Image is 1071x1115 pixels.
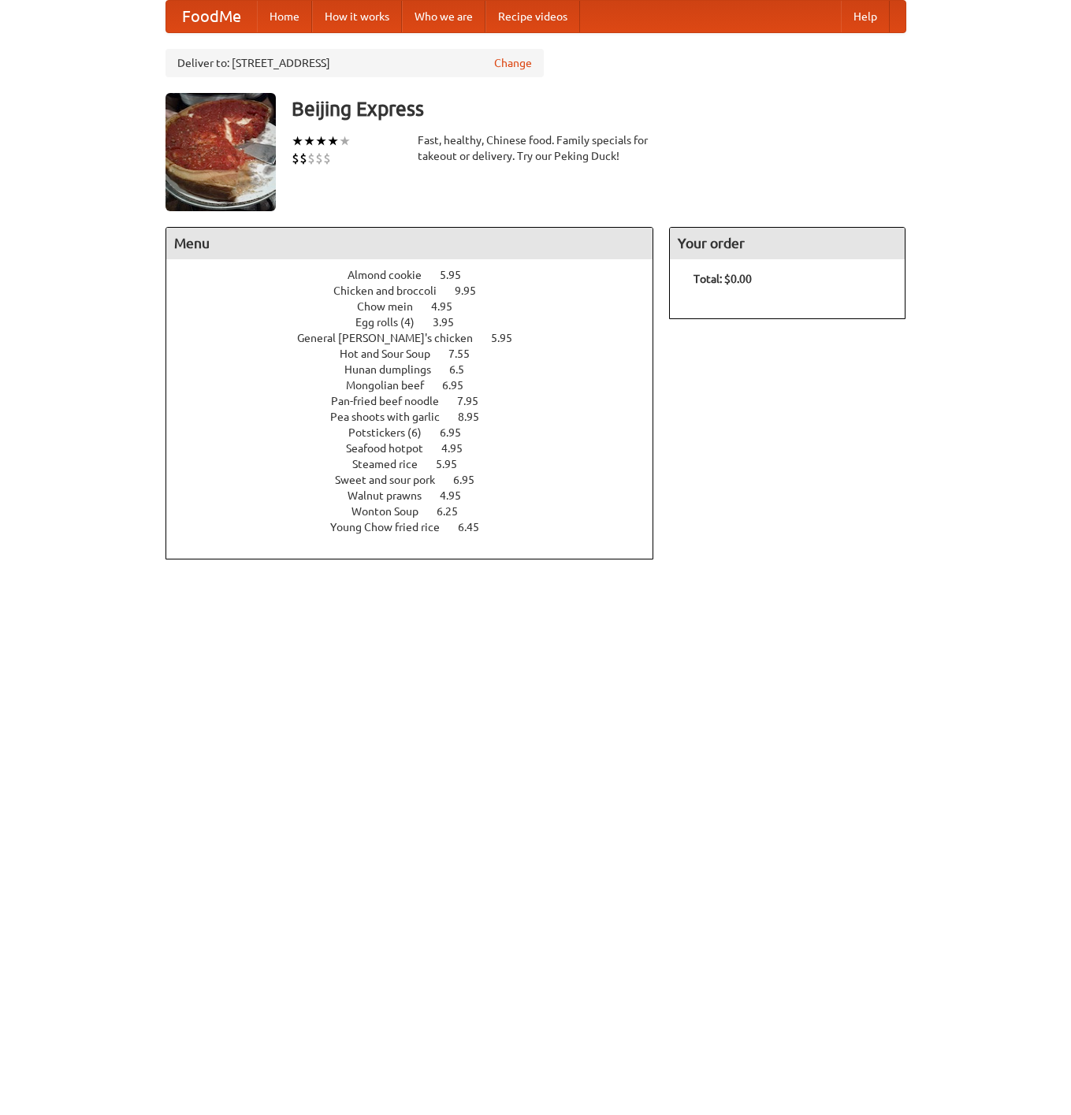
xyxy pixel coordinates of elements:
a: Home [257,1,312,32]
span: 7.55 [448,348,485,360]
span: Walnut prawns [348,489,437,502]
li: $ [292,150,299,167]
span: 6.45 [458,521,495,533]
span: 6.95 [453,474,490,486]
a: Hot and Sour Soup 7.55 [340,348,499,360]
span: 6.5 [449,363,480,376]
a: How it works [312,1,402,32]
span: 8.95 [458,411,495,423]
span: Potstickers (6) [348,426,437,439]
a: Seafood hotpot 4.95 [346,442,492,455]
span: Steamed rice [352,458,433,470]
a: Who we are [402,1,485,32]
a: Mongolian beef 6.95 [346,379,493,392]
li: $ [315,150,323,167]
span: 7.95 [457,395,494,407]
span: Chicken and broccoli [333,284,452,297]
span: Hot and Sour Soup [340,348,446,360]
a: Recipe videos [485,1,580,32]
h4: Your order [670,228,905,259]
span: General [PERSON_NAME]'s chicken [297,332,489,344]
h3: Beijing Express [292,93,906,125]
a: Pan-fried beef noodle 7.95 [331,395,508,407]
span: 6.95 [442,379,479,392]
span: Mongolian beef [346,379,440,392]
a: Pea shoots with garlic 8.95 [330,411,508,423]
a: FoodMe [166,1,257,32]
li: $ [307,150,315,167]
b: Total: $0.00 [694,273,752,285]
span: Seafood hotpot [346,442,439,455]
span: 3.95 [433,316,470,329]
span: 5.95 [436,458,473,470]
a: Steamed rice 5.95 [352,458,486,470]
span: Young Chow fried rice [330,521,456,533]
a: Walnut prawns 4.95 [348,489,490,502]
span: Almond cookie [348,269,437,281]
span: Wonton Soup [351,505,434,518]
div: Fast, healthy, Chinese food. Family specials for takeout or delivery. Try our Peking Duck! [418,132,654,164]
a: Wonton Soup 6.25 [351,505,487,518]
span: 9.95 [455,284,492,297]
span: Pan-fried beef noodle [331,395,455,407]
a: General [PERSON_NAME]'s chicken 5.95 [297,332,541,344]
span: 4.95 [431,300,468,313]
li: $ [299,150,307,167]
h4: Menu [166,228,653,259]
a: Hunan dumplings 6.5 [344,363,493,376]
span: 5.95 [440,269,477,281]
span: Egg rolls (4) [355,316,430,329]
span: Sweet and sour pork [335,474,451,486]
li: ★ [292,132,303,150]
li: ★ [327,132,339,150]
li: ★ [339,132,351,150]
a: Chow mein 4.95 [357,300,482,313]
div: Deliver to: [STREET_ADDRESS] [165,49,544,77]
a: Young Chow fried rice 6.45 [330,521,508,533]
span: Chow mein [357,300,429,313]
a: Change [494,55,532,71]
a: Almond cookie 5.95 [348,269,490,281]
span: Hunan dumplings [344,363,447,376]
span: 6.95 [440,426,477,439]
span: Pea shoots with garlic [330,411,456,423]
a: Potstickers (6) 6.95 [348,426,490,439]
li: ★ [315,132,327,150]
a: Egg rolls (4) 3.95 [355,316,483,329]
a: Help [841,1,890,32]
li: $ [323,150,331,167]
span: 5.95 [491,332,528,344]
li: ★ [303,132,315,150]
a: Chicken and broccoli 9.95 [333,284,505,297]
a: Sweet and sour pork 6.95 [335,474,504,486]
span: 6.25 [437,505,474,518]
span: 4.95 [441,442,478,455]
img: angular.jpg [165,93,276,211]
span: 4.95 [440,489,477,502]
